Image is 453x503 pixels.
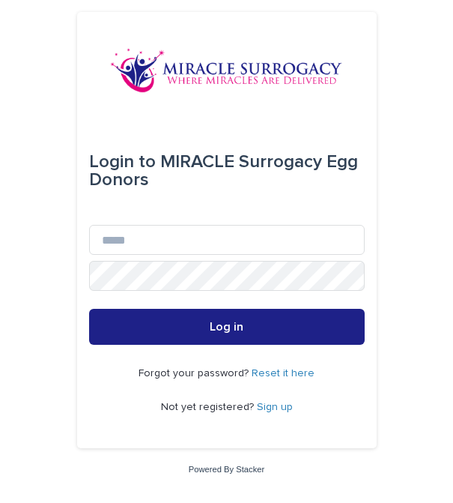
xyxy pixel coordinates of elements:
a: Powered By Stacker [189,465,264,474]
img: OiFFDOGZQuirLhrlO1ag [110,48,342,93]
button: Log in [89,309,365,345]
a: Sign up [257,402,293,412]
div: MIRACLE Surrogacy Egg Donors [89,141,365,201]
span: Log in [210,321,243,333]
span: Login to [89,153,156,171]
span: Not yet registered? [161,402,257,412]
a: Reset it here [252,368,314,379]
span: Forgot your password? [139,368,252,379]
